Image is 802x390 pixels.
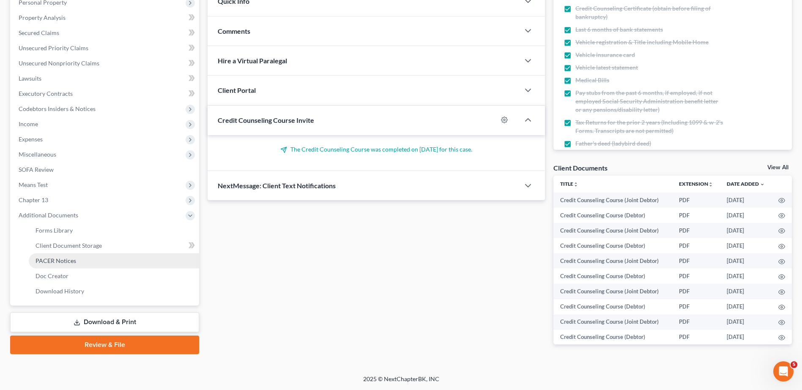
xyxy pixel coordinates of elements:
[553,238,672,253] td: Credit Counseling Course (Debtor)
[12,41,199,56] a: Unsecured Priority Claims
[19,120,38,127] span: Income
[575,25,663,34] span: Last 6 months of bank statements
[679,181,713,187] a: Extensionunfold_more
[29,223,199,238] a: Forms Library
[720,284,772,299] td: [DATE]
[708,182,713,187] i: unfold_more
[12,56,199,71] a: Unsecured Nonpriority Claims
[10,336,199,354] a: Review & File
[575,139,651,148] span: Father's deed (ladybird deed)
[791,361,797,368] span: 5
[36,257,76,264] span: PACER Notices
[553,330,672,345] td: Credit Counseling Course (Debtor)
[720,314,772,330] td: [DATE]
[720,223,772,238] td: [DATE]
[12,10,199,25] a: Property Analysis
[19,166,54,173] span: SOFA Review
[19,135,43,143] span: Expenses
[12,86,199,101] a: Executory Contracts
[672,268,720,284] td: PDF
[553,163,608,172] div: Client Documents
[36,227,73,234] span: Forms Library
[12,162,199,177] a: SOFA Review
[29,284,199,299] a: Download History
[575,89,725,114] span: Pay stubs from the past 6 months, if employed, if not employed Social Security Administration ben...
[575,4,725,21] span: Credit Counseling Certificate (obtain before filing of bankruptcy)
[575,118,725,135] span: Tax Returns for the prior 2 years (Including 1099 & w-2's Forms. Transcripts are not permitted)
[36,272,68,279] span: Doc Creator
[720,208,772,223] td: [DATE]
[218,116,314,124] span: Credit Counseling Course Invite
[720,238,772,253] td: [DATE]
[720,330,772,345] td: [DATE]
[12,71,199,86] a: Lawsuits
[19,14,66,21] span: Property Analysis
[672,192,720,208] td: PDF
[19,75,41,82] span: Lawsuits
[29,268,199,284] a: Doc Creator
[218,57,287,65] span: Hire a Virtual Paralegal
[553,299,672,314] td: Credit Counseling Course (Debtor)
[19,60,99,67] span: Unsecured Nonpriority Claims
[553,192,672,208] td: Credit Counseling Course (Joint Debtor)
[573,182,578,187] i: unfold_more
[218,86,256,94] span: Client Portal
[553,208,672,223] td: Credit Counseling Course (Debtor)
[760,182,765,187] i: expand_more
[553,223,672,238] td: Credit Counseling Course (Joint Debtor)
[19,181,48,188] span: Means Test
[19,196,48,203] span: Chapter 13
[19,44,88,51] span: Unsecured Priority Claims
[575,63,638,72] span: Vehicle latest statement
[720,253,772,268] td: [DATE]
[553,268,672,284] td: Credit Counseling Course (Debtor)
[575,76,609,84] span: Medical Bills
[575,51,635,59] span: Vehicle insurance card
[672,238,720,253] td: PDF
[672,314,720,330] td: PDF
[29,253,199,268] a: PACER Notices
[672,253,720,268] td: PDF
[19,105,96,112] span: Codebtors Insiders & Notices
[160,375,642,390] div: 2025 © NextChapterBK, INC
[19,211,78,219] span: Additional Documents
[29,238,199,253] a: Client Document Storage
[10,312,199,332] a: Download & Print
[36,287,84,295] span: Download History
[720,192,772,208] td: [DATE]
[12,25,199,41] a: Secured Claims
[672,299,720,314] td: PDF
[773,361,794,382] iframe: Intercom live chat
[218,145,535,154] p: The Credit Counseling Course was completed on [DATE] for this case.
[727,181,765,187] a: Date Added expand_more
[575,38,709,46] span: Vehicle registration & Title including Mobile Home
[672,223,720,238] td: PDF
[19,29,59,36] span: Secured Claims
[720,268,772,284] td: [DATE]
[672,330,720,345] td: PDF
[553,253,672,268] td: Credit Counseling Course (Joint Debtor)
[218,27,250,35] span: Comments
[553,284,672,299] td: Credit Counseling Course (Joint Debtor)
[672,208,720,223] td: PDF
[720,299,772,314] td: [DATE]
[672,284,720,299] td: PDF
[218,181,336,190] span: NextMessage: Client Text Notifications
[19,90,73,97] span: Executory Contracts
[553,314,672,330] td: Credit Counseling Course (Joint Debtor)
[560,181,578,187] a: Titleunfold_more
[767,165,788,171] a: View All
[19,151,56,158] span: Miscellaneous
[36,242,102,249] span: Client Document Storage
